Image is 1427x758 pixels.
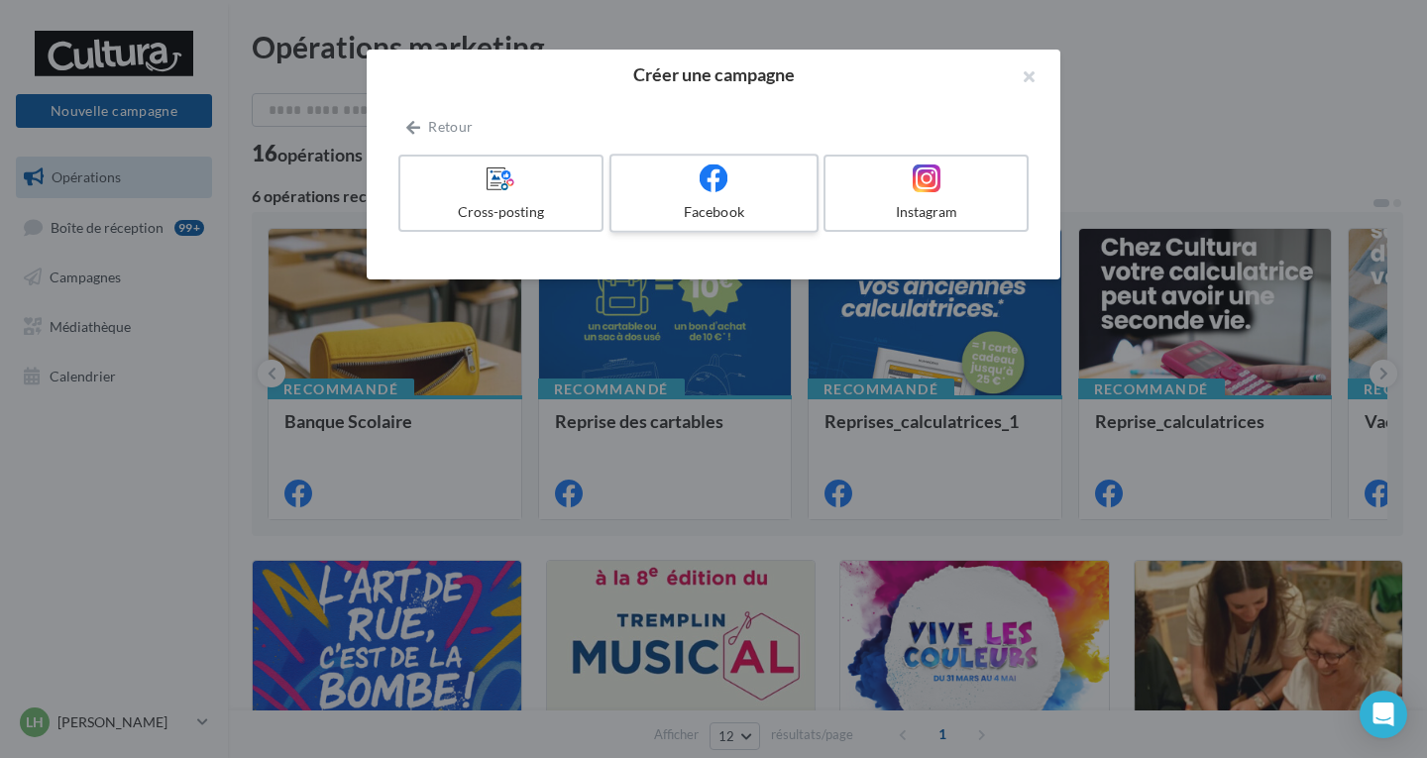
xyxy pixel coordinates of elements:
[398,65,1029,83] h2: Créer une campagne
[408,202,594,222] div: Cross-posting
[1360,691,1407,738] div: Open Intercom Messenger
[833,202,1019,222] div: Instagram
[619,202,808,222] div: Facebook
[398,115,481,139] button: Retour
